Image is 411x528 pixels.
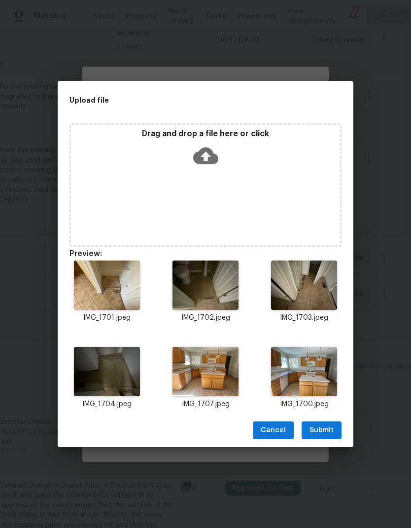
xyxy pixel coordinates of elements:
[267,313,342,323] p: IMG_1703.jpeg
[309,424,334,437] span: Submit
[271,261,337,310] img: Z
[69,95,297,106] h2: Upload file
[267,399,342,410] p: IMG_1700.jpeg
[74,347,139,396] img: Z
[302,421,342,440] button: Submit
[69,399,144,410] p: IMG_1704.jpeg
[69,313,144,323] p: IMG_1701.jpeg
[253,421,294,440] button: Cancel
[74,261,139,310] img: 9k=
[172,261,238,310] img: Z
[261,424,286,437] span: Cancel
[172,347,238,396] img: 9k=
[271,347,337,396] img: Z
[168,399,243,410] p: IMG_1707.jpeg
[168,313,243,323] p: IMG_1702.jpeg
[71,129,340,139] p: Drag and drop a file here or click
